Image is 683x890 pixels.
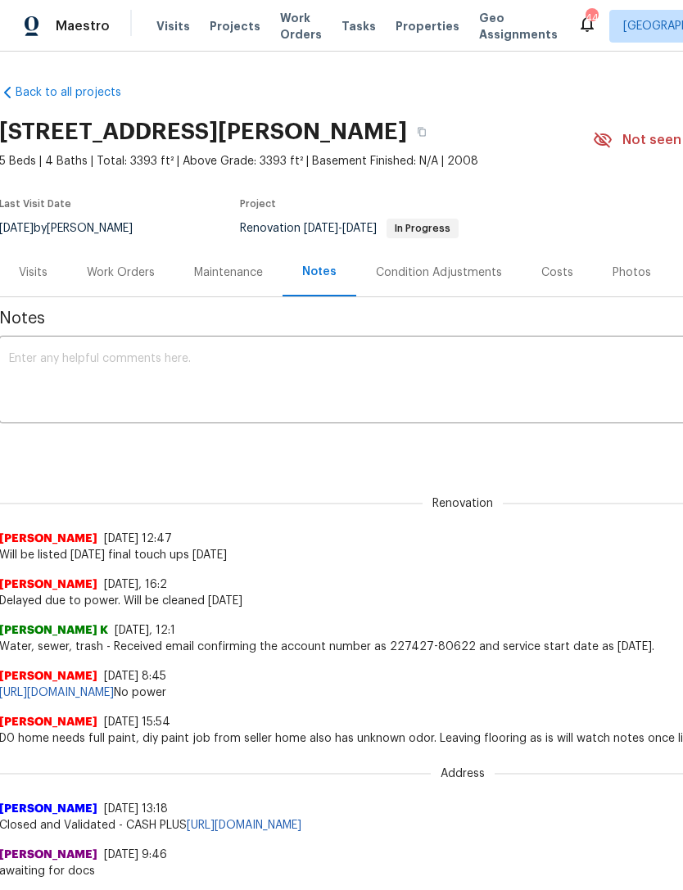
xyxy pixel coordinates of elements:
[388,224,457,233] span: In Progress
[304,223,377,234] span: -
[304,223,338,234] span: [DATE]
[613,264,651,281] div: Photos
[280,10,322,43] span: Work Orders
[302,264,337,280] div: Notes
[423,495,503,512] span: Renovation
[104,671,166,682] span: [DATE] 8:45
[104,716,170,728] span: [DATE] 15:54
[104,533,172,544] span: [DATE] 12:47
[104,849,167,861] span: [DATE] 9:46
[56,18,110,34] span: Maestro
[586,10,597,26] div: 44
[376,264,502,281] div: Condition Adjustments
[240,223,459,234] span: Renovation
[187,820,301,831] a: [URL][DOMAIN_NAME]
[104,579,167,590] span: [DATE], 16:2
[156,18,190,34] span: Visits
[194,264,263,281] div: Maintenance
[479,10,558,43] span: Geo Assignments
[115,625,175,636] span: [DATE], 12:1
[541,264,573,281] div: Costs
[19,264,47,281] div: Visits
[342,223,377,234] span: [DATE]
[431,766,495,782] span: Address
[104,803,168,815] span: [DATE] 13:18
[240,199,276,209] span: Project
[407,117,436,147] button: Copy Address
[396,18,459,34] span: Properties
[87,264,155,281] div: Work Orders
[210,18,260,34] span: Projects
[341,20,376,32] span: Tasks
